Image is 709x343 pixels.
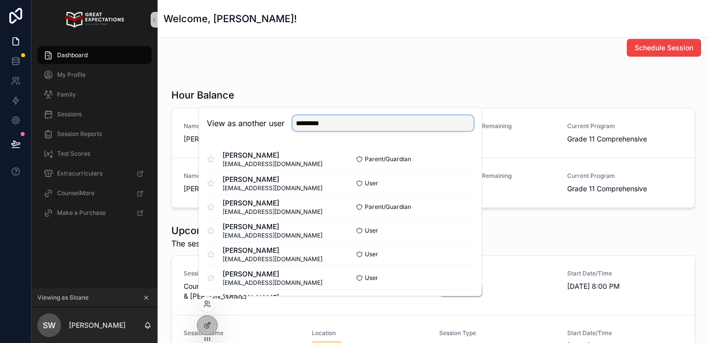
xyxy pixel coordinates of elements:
h1: Upcoming Sessions [171,224,437,238]
span: [PERSON_NAME] [223,269,322,279]
span: [EMAIL_ADDRESS][DOMAIN_NAME] [223,208,322,216]
span: Test Scores [57,150,90,158]
span: Start Date/Time [567,270,683,277]
span: [PERSON_NAME] [223,222,322,232]
span: The session times shown below are in your current location's timezone. [171,238,437,249]
span: [EMAIL_ADDRESS][DOMAIN_NAME] [223,160,322,168]
span: Session Type [439,270,555,277]
span: Session Type [439,329,555,337]
span: User [365,179,378,187]
span: User [365,274,378,282]
span: [EMAIL_ADDRESS][DOMAIN_NAME] [223,279,322,287]
span: [PERSON_NAME] [223,293,322,303]
h1: Hour Balance [171,88,234,102]
div: scrollable content [32,39,158,235]
span: [PERSON_NAME] [223,150,322,160]
h1: Welcome, [PERSON_NAME]! [163,12,297,26]
span: [EMAIL_ADDRESS][DOMAIN_NAME] [223,255,322,263]
a: Extracurriculars [37,165,152,182]
span: Session Name [184,270,300,277]
span: [PERSON_NAME] [184,184,300,194]
span: [PERSON_NAME] [223,198,322,208]
p: [PERSON_NAME] [69,320,126,330]
span: Session Reports [57,130,102,138]
span: Parent/Guardian [365,155,411,163]
span: [EMAIL_ADDRESS][DOMAIN_NAME] [223,184,322,192]
button: Schedule Session [627,39,701,57]
h2: View as another user [207,117,285,129]
a: Session Reports [37,125,152,143]
span: [PERSON_NAME] [223,245,322,255]
span: Family [57,91,76,99]
span: Current Program [567,172,683,180]
span: Founder Hours Remaining [439,122,555,130]
span: User [365,227,378,235]
a: Dashboard [37,46,152,64]
a: My Profile [37,66,152,84]
span: Founder Hours Remaining [439,172,555,180]
span: Dashboard [57,51,88,59]
span: [DATE] 8:00 PM [567,281,683,291]
a: Test Scores [37,145,152,163]
span: Schedule Session [635,43,693,53]
span: Grade 11 Comprehensive [567,134,683,144]
span: CounselMore [57,189,95,197]
span: Name [184,122,300,130]
span: [EMAIL_ADDRESS][DOMAIN_NAME] [223,232,322,240]
span: Counseling – [PERSON_NAME] & [PERSON_NAME] [184,281,300,301]
span: [PERSON_NAME] [223,174,322,184]
span: Grade 11 Comprehensive [567,184,683,194]
span: User [365,250,378,258]
span: My Profile [57,71,86,79]
span: Name [184,172,300,180]
span: Start Date/Time [567,329,683,337]
a: CounselMore [37,184,152,202]
img: App logo [65,12,124,28]
span: SW [43,319,56,331]
span: Extracurriculars [57,170,102,177]
span: Parent/Guardian [365,203,411,211]
span: Session Name [184,329,300,337]
span: Location [312,329,428,337]
span: Current Program [567,122,683,130]
a: Sessions [37,105,152,123]
span: Make a Purchase [57,209,106,217]
span: -2.33 [439,134,555,144]
a: Make a Purchase [37,204,152,222]
span: -2.08 [439,184,555,194]
span: Sessions [57,110,82,118]
span: [PERSON_NAME] [184,134,300,144]
a: Family [37,86,152,103]
span: Viewing as Sloane [37,294,89,302]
